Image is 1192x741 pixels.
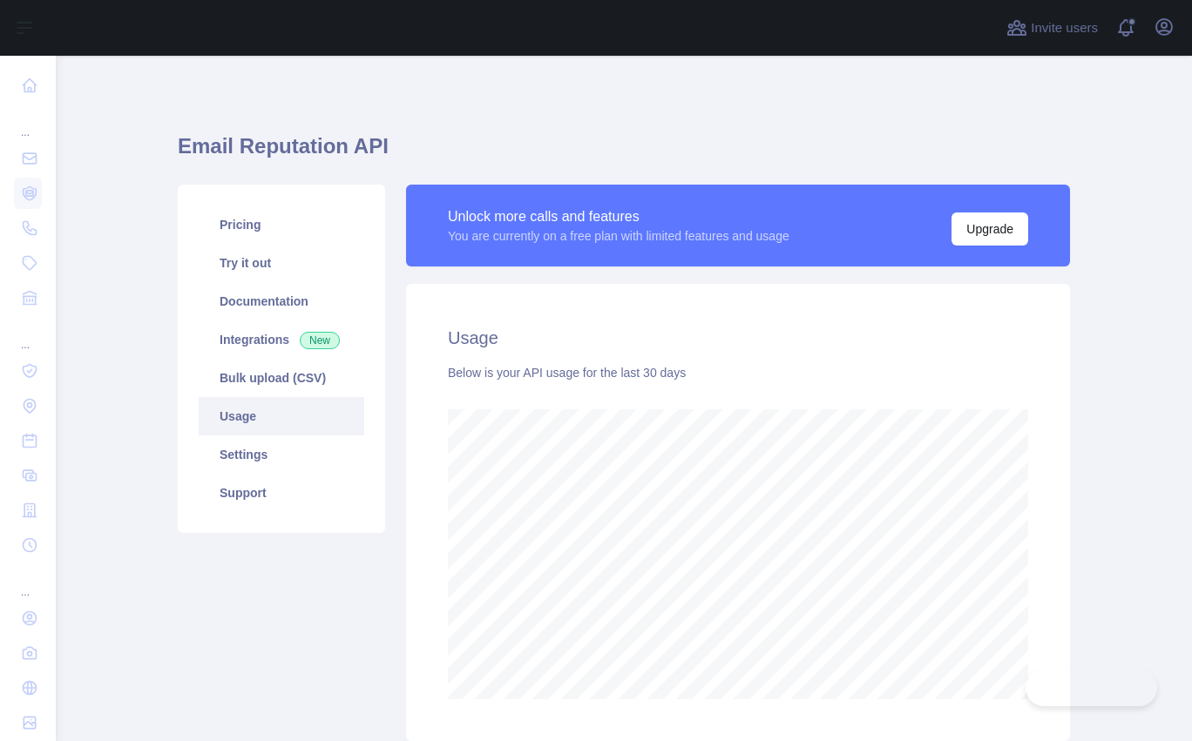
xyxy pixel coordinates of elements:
div: ... [14,104,42,139]
a: Usage [199,397,364,435]
div: ... [14,564,42,599]
a: Bulk upload (CSV) [199,359,364,397]
a: Settings [199,435,364,474]
div: Below is your API usage for the last 30 days [448,364,1028,381]
h2: Usage [448,326,1028,350]
button: Upgrade [952,212,1028,246]
iframe: Toggle Customer Support [1026,670,1157,706]
div: You are currently on a free plan with limited features and usage [448,227,789,245]
a: Support [199,474,364,512]
a: Documentation [199,282,364,320]
span: Invite users [1031,18,1098,38]
div: ... [14,317,42,352]
a: Try it out [199,244,364,282]
div: Unlock more calls and features [448,206,789,227]
span: New [300,332,340,349]
h1: Email Reputation API [178,132,1070,174]
a: Pricing [199,205,364,244]
a: Integrations New [199,320,364,359]
button: Invite users [1003,14,1101,42]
